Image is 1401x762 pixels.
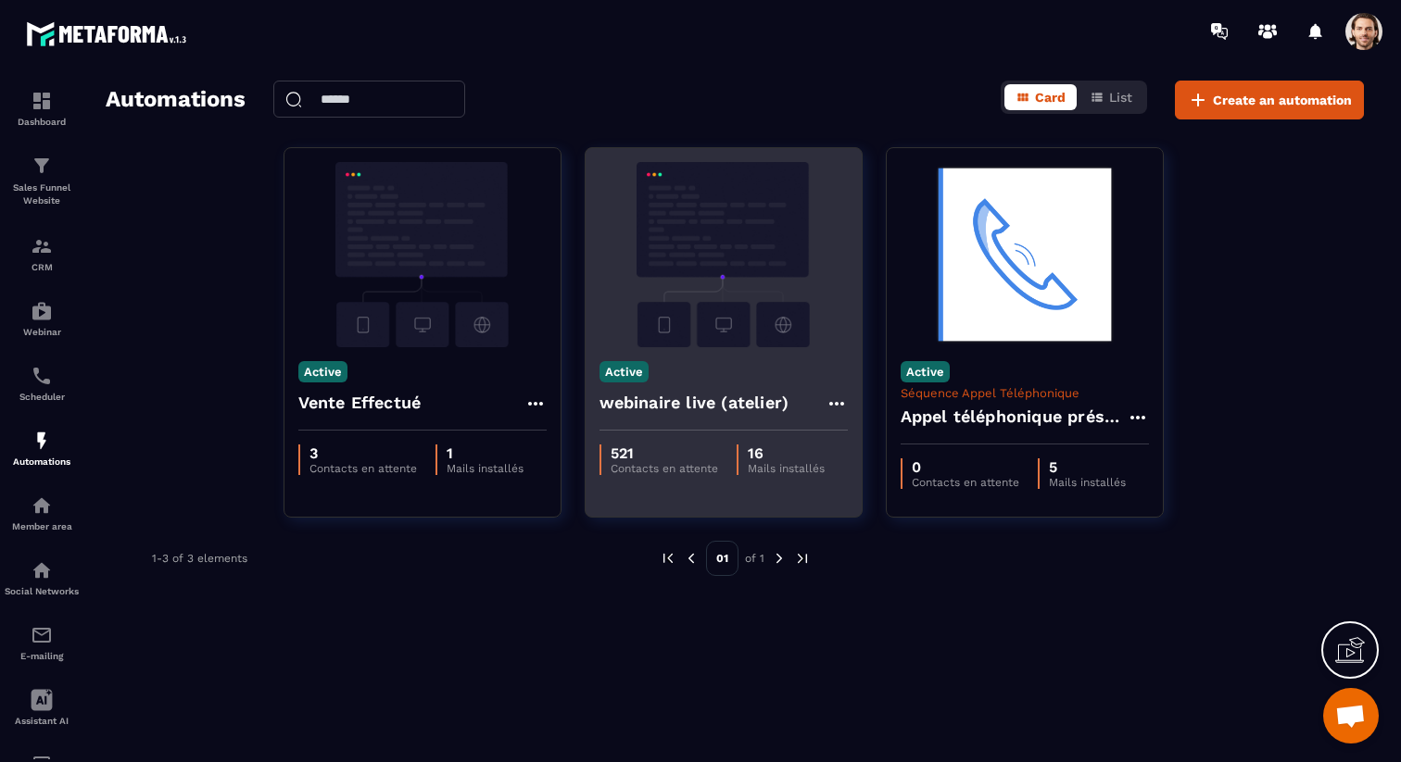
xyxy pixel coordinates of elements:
[309,462,417,475] p: Contacts en attente
[912,476,1019,489] p: Contacts en attente
[5,76,79,141] a: formationformationDashboard
[748,444,825,462] p: 16
[912,458,1019,476] p: 0
[152,552,247,565] p: 1-3 of 3 elements
[26,17,193,51] img: logo
[5,181,79,207] p: Sales Funnel Website
[5,675,79,740] a: Assistant AI
[309,444,417,462] p: 3
[1175,81,1364,119] button: Create an automation
[298,162,547,347] img: automation-background
[1035,90,1066,105] span: Card
[745,551,764,566] p: of 1
[5,286,79,351] a: automationsautomationsWebinar
[5,456,79,467] p: Automations
[5,545,79,610] a: social-networksocial-networkSocial Networks
[106,81,246,119] h2: Automations
[1004,84,1077,110] button: Card
[794,550,811,567] img: next
[5,610,79,675] a: emailemailE-mailing
[31,430,53,452] img: automations
[748,462,825,475] p: Mails installés
[5,327,79,337] p: Webinar
[5,416,79,481] a: automationsautomationsAutomations
[901,361,950,382] p: Active
[600,390,789,416] h4: webinaire live (atelier)
[31,155,53,177] img: formation
[447,462,524,475] p: Mails installés
[706,541,738,576] p: 01
[1049,458,1126,476] p: 5
[5,141,79,221] a: formationformationSales Funnel Website
[771,550,788,567] img: next
[298,390,422,416] h4: Vente Effectué
[447,444,524,462] p: 1
[31,624,53,646] img: email
[5,521,79,531] p: Member area
[5,351,79,416] a: schedulerschedulerScheduler
[5,221,79,286] a: formationformationCRM
[683,550,700,567] img: prev
[611,444,718,462] p: 521
[5,586,79,596] p: Social Networks
[5,716,79,726] p: Assistant AI
[31,300,53,322] img: automations
[31,235,53,257] img: formation
[298,361,347,382] p: Active
[1079,84,1143,110] button: List
[31,365,53,387] img: scheduler
[611,462,718,475] p: Contacts en attente
[1213,91,1352,109] span: Create an automation
[1049,476,1126,489] p: Mails installés
[5,651,79,661] p: E-mailing
[31,90,53,112] img: formation
[660,550,676,567] img: prev
[31,559,53,581] img: social-network
[31,494,53,517] img: automations
[901,162,1149,347] img: automation-background
[600,162,848,347] img: automation-background
[5,481,79,545] a: automationsautomationsMember area
[901,404,1127,430] h4: Appel téléphonique présence
[901,386,1149,400] p: Séquence Appel Téléphonique
[1109,90,1132,105] span: List
[1323,688,1379,743] div: Ouvrir le chat
[5,117,79,127] p: Dashboard
[600,361,649,382] p: Active
[5,392,79,402] p: Scheduler
[5,262,79,272] p: CRM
